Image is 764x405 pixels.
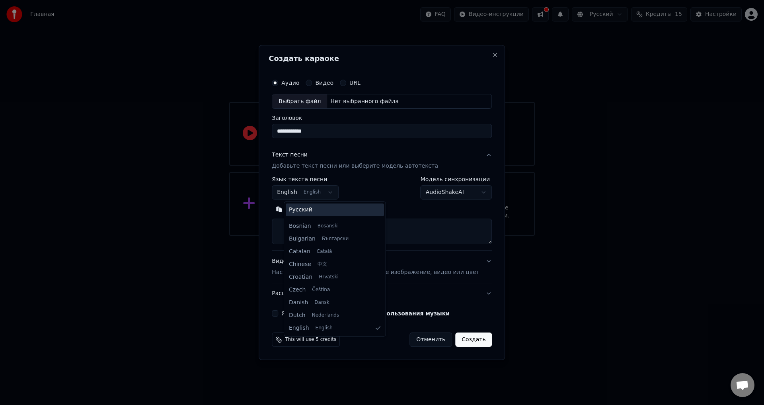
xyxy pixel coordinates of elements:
span: Croatian [289,273,312,281]
span: Čeština [312,287,330,293]
span: Hrvatski [319,274,339,280]
span: Bosnian [289,222,311,230]
span: English [316,325,333,331]
span: Bosanski [318,223,339,229]
span: English [289,324,309,332]
span: Danish [289,299,308,307]
span: Русский [289,206,312,214]
span: Català [317,248,332,255]
span: Catalan [289,248,310,256]
span: Български [322,236,349,242]
span: Dansk [314,299,329,306]
span: Dutch [289,311,306,319]
span: Czech [289,286,306,294]
span: Nederlands [312,312,339,319]
span: Bulgarian [289,235,316,243]
span: Chinese [289,260,311,268]
span: 中文 [318,261,327,268]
